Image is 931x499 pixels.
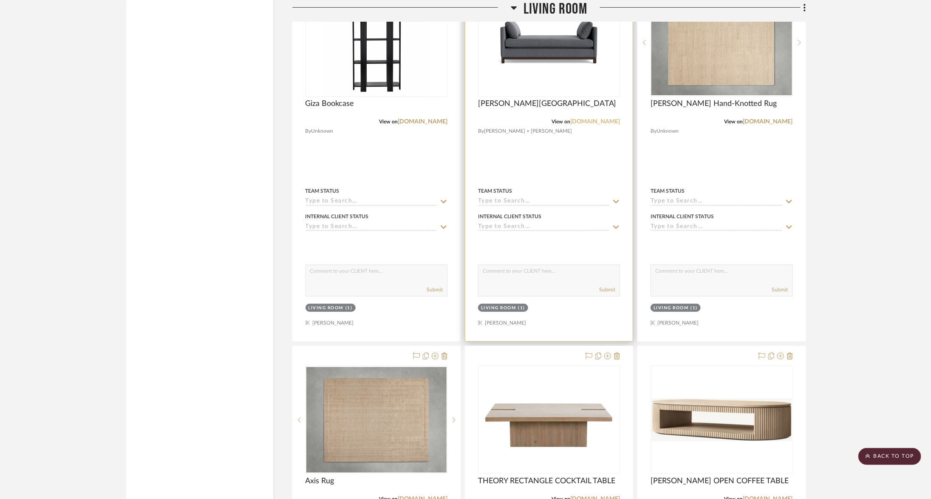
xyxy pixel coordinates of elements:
input: Type to Search… [306,223,437,231]
div: Team Status [651,187,685,195]
span: By [306,127,311,135]
input: Type to Search… [651,223,782,231]
div: Internal Client Status [478,213,541,220]
button: Submit [427,286,443,294]
img: THEORY RECTANGLE COCKTAIL TABLE [479,371,619,469]
input: Type to Search… [478,198,610,206]
div: (1) [345,305,353,311]
div: Internal Client Status [651,213,714,220]
span: Unknown [311,127,334,135]
button: Submit [772,286,788,294]
div: (1) [518,305,525,311]
input: Type to Search… [306,198,437,206]
span: THEORY RECTANGLE COCKTAIL TABLE [478,476,615,486]
a: [DOMAIN_NAME] [398,119,447,125]
div: Living Room [481,305,516,311]
span: By [478,127,484,135]
div: Living Room [654,305,689,311]
span: View on [724,119,743,124]
div: Internal Client Status [306,213,369,220]
div: Team Status [306,187,340,195]
img: Axis Rug [306,367,447,473]
img: BYRON OPEN COFFEE TABLE [651,399,792,442]
a: [DOMAIN_NAME] [743,119,793,125]
div: Living Room [308,305,344,311]
span: Giza Bookcase [306,99,354,108]
span: Unknown [657,127,679,135]
span: By [651,127,657,135]
button: Submit [599,286,615,294]
span: View on [379,119,398,124]
span: [PERSON_NAME][GEOGRAPHIC_DATA] [478,99,617,108]
span: View on [552,119,570,124]
div: Team Status [478,187,512,195]
span: [PERSON_NAME] Hand-Knotted Rug [651,99,777,108]
input: Type to Search… [478,223,610,231]
span: [PERSON_NAME] + [PERSON_NAME] [484,127,572,135]
a: [DOMAIN_NAME] [570,119,620,125]
input: Type to Search… [651,198,782,206]
span: [PERSON_NAME] OPEN COFFEE TABLE [651,476,789,486]
div: (1) [691,305,698,311]
span: Axis Rug [306,476,334,486]
scroll-to-top-button: BACK TO TOP [858,448,921,465]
